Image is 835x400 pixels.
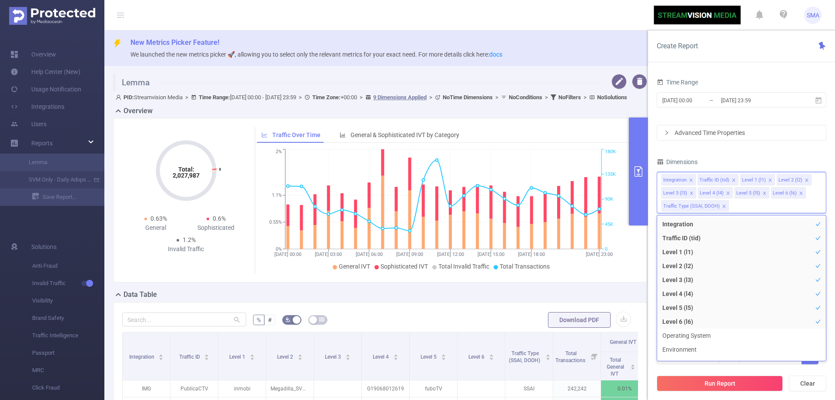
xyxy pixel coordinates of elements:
[113,74,599,91] h1: Lemma
[173,172,200,179] tspan: 2,027,987
[441,356,446,359] i: icon: caret-down
[296,94,304,101] span: >
[815,249,821,255] i: icon: check
[124,289,157,300] h2: Data Table
[807,7,819,24] span: SMA
[799,191,803,196] i: icon: close
[443,94,493,101] b: No Time Dimensions
[17,154,94,171] a: Lemma
[17,171,94,188] a: SVM Only - Daily Adops Report
[689,191,694,196] i: icon: close
[699,175,729,186] div: Traffic ID (tid)
[545,353,551,358] div: Sort
[32,292,104,309] span: Visibility
[268,316,272,323] span: #
[689,178,693,183] i: icon: close
[297,353,303,358] div: Sort
[542,94,551,101] span: >
[129,354,156,360] span: Integration
[657,329,826,343] li: Operating System
[736,188,760,199] div: Level 5 (l5)
[340,132,346,138] i: icon: bar-chart
[726,191,730,196] i: icon: close
[325,354,342,360] span: Level 3
[664,130,669,135] i: icon: right
[661,174,696,185] li: Integration
[468,354,486,360] span: Level 6
[489,356,494,359] i: icon: caret-down
[32,379,104,397] span: Click Fraud
[159,356,164,359] i: icon: caret-down
[586,252,613,257] tspan: [DATE] 23:00
[601,380,648,397] p: 0.01%
[500,263,550,270] span: Total Transactions
[269,219,282,225] tspan: 0.55%
[636,352,648,380] i: Filter menu
[698,174,738,185] li: Traffic ID (tid)
[555,350,587,363] span: Total Transactions
[285,317,291,322] i: icon: bg-colors
[393,356,398,359] i: icon: caret-down
[126,223,186,232] div: General
[32,327,104,344] span: Traffic Intelligence
[159,353,164,356] i: icon: caret-up
[183,94,191,101] span: >
[355,252,382,257] tspan: [DATE] 06:00
[815,235,821,241] i: icon: check
[722,204,726,209] i: icon: close
[657,217,826,231] li: Integration
[183,236,196,243] span: 1.2%
[815,263,821,269] i: icon: check
[178,166,194,173] tspan: Total:
[124,106,153,116] h2: Overview
[218,380,266,397] p: inmobi
[489,51,502,58] a: docs
[381,263,428,270] span: Sophisticated IVT
[605,149,616,155] tspan: 180K
[276,246,282,252] tspan: 0%
[116,94,627,101] span: Streamvision Media [DATE] 00:00 - [DATE] 23:59 +00:00
[610,339,636,345] span: General IVT
[393,353,398,356] i: icon: caret-up
[213,215,226,222] span: 0.6%
[505,380,553,397] p: SSAI
[815,319,821,324] i: icon: check
[32,309,104,327] span: Brand Safety
[272,193,282,198] tspan: 1.1%
[605,197,613,202] tspan: 90K
[661,94,732,106] input: Start date
[204,356,209,359] i: icon: caret-down
[631,366,635,369] i: icon: caret-down
[32,275,104,292] span: Invalid Traffic
[396,252,423,257] tspan: [DATE] 09:00
[150,215,167,222] span: 0.63%
[9,7,95,25] img: Protected Media
[815,291,821,296] i: icon: check
[186,223,247,232] div: Sophisticated
[116,94,124,100] i: icon: user
[553,380,601,397] p: 242,242
[362,380,409,397] p: G19068012619
[731,178,736,183] i: icon: close
[661,200,729,212] li: Traffic Type (SSAI, DOOH)
[441,353,446,358] div: Sort
[657,376,783,391] button: Run Report
[277,354,294,360] span: Level 2
[123,380,170,397] p: IMG
[773,188,797,199] div: Level 6 (l6)
[518,252,545,257] tspan: [DATE] 18:00
[427,94,435,101] span: >
[10,81,81,98] a: Usage Notification
[158,353,164,358] div: Sort
[815,333,821,338] i: icon: check
[657,42,698,50] span: Create Report
[778,175,802,186] div: Level 2 (l2)
[250,353,254,356] i: icon: caret-up
[605,246,608,252] tspan: 0
[546,356,551,359] i: icon: caret-down
[740,174,775,185] li: Level 1 (l1)
[297,356,302,359] i: icon: caret-down
[771,187,806,198] li: Level 6 (l6)
[351,131,459,138] span: General & Sophisticated IVT by Category
[630,363,635,368] div: Sort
